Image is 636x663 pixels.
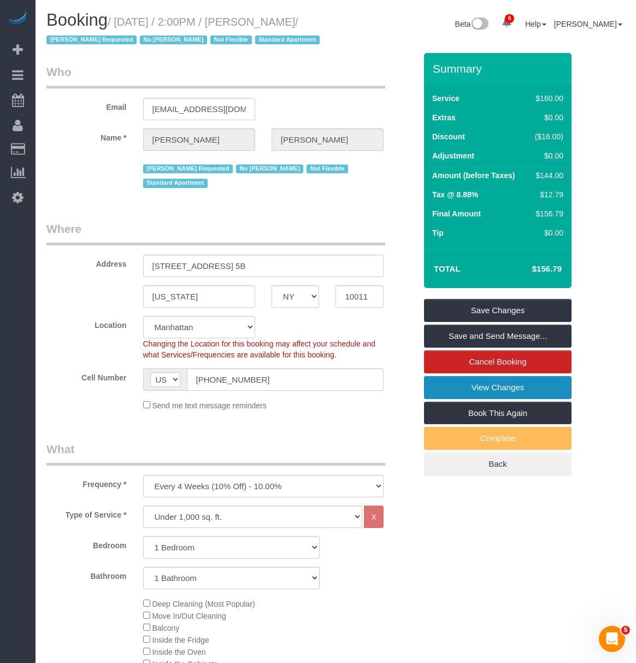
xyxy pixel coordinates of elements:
[46,441,385,466] legend: What
[272,128,384,151] input: Last Name
[531,170,564,181] div: $144.00
[432,170,515,181] label: Amount (before Taxes)
[236,165,303,173] span: No [PERSON_NAME]
[38,316,135,331] label: Location
[432,112,456,123] label: Extras
[152,648,205,656] span: Inside the Oven
[531,131,564,142] div: ($16.00)
[38,475,135,490] label: Frequency *
[433,62,566,75] h3: Summary
[499,265,562,274] h4: $156.79
[143,98,255,120] input: Email
[335,285,384,308] input: Zip Code
[531,227,564,238] div: $0.00
[470,17,488,32] img: New interface
[210,36,252,44] span: Not Flexible
[455,20,489,28] a: Beta
[152,624,179,632] span: Balcony
[424,376,572,399] a: View Changes
[599,626,625,652] iframe: Intercom live chat
[38,567,135,582] label: Bathroom
[432,227,444,238] label: Tip
[432,131,465,142] label: Discount
[554,20,622,28] a: [PERSON_NAME]
[46,36,137,44] span: [PERSON_NAME] Requested
[143,285,255,308] input: City
[424,325,572,348] a: Save and Send Message...
[143,339,375,359] span: Changing the Location for this booking may affect your schedule and what Services/Frequencies are...
[432,208,481,219] label: Final Amount
[424,453,572,476] a: Back
[434,264,461,273] strong: Total
[152,600,255,608] span: Deep Cleaning (Most Popular)
[143,128,255,151] input: First Name
[432,189,478,200] label: Tax @ 8.88%
[46,10,108,30] span: Booking
[46,64,385,89] legend: Who
[255,36,320,44] span: Standard Apartment
[496,11,517,35] a: 6
[531,208,564,219] div: $156.79
[38,536,135,551] label: Bedroom
[143,179,208,187] span: Standard Apartment
[38,255,135,269] label: Address
[143,165,233,173] span: [PERSON_NAME] Requested
[424,299,572,322] a: Save Changes
[187,368,384,391] input: Cell Number
[38,506,135,520] label: Type of Service *
[424,350,572,373] a: Cancel Booking
[505,14,514,23] span: 6
[140,36,207,44] span: No [PERSON_NAME]
[621,626,630,635] span: 5
[307,165,348,173] span: Not Flexible
[152,612,226,620] span: Move In/Out Cleaning
[531,112,564,123] div: $0.00
[531,93,564,104] div: $160.00
[46,16,323,46] small: / [DATE] / 2:00PM / [PERSON_NAME]
[525,20,546,28] a: Help
[432,93,460,104] label: Service
[38,98,135,113] label: Email
[531,150,564,161] div: $0.00
[7,11,28,26] img: Automaid Logo
[38,368,135,383] label: Cell Number
[432,150,474,161] label: Adjustment
[38,128,135,143] label: Name *
[46,221,385,245] legend: Where
[152,401,266,410] span: Send me text message reminders
[152,636,209,644] span: Inside the Fridge
[531,189,564,200] div: $12.79
[424,402,572,425] a: Book This Again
